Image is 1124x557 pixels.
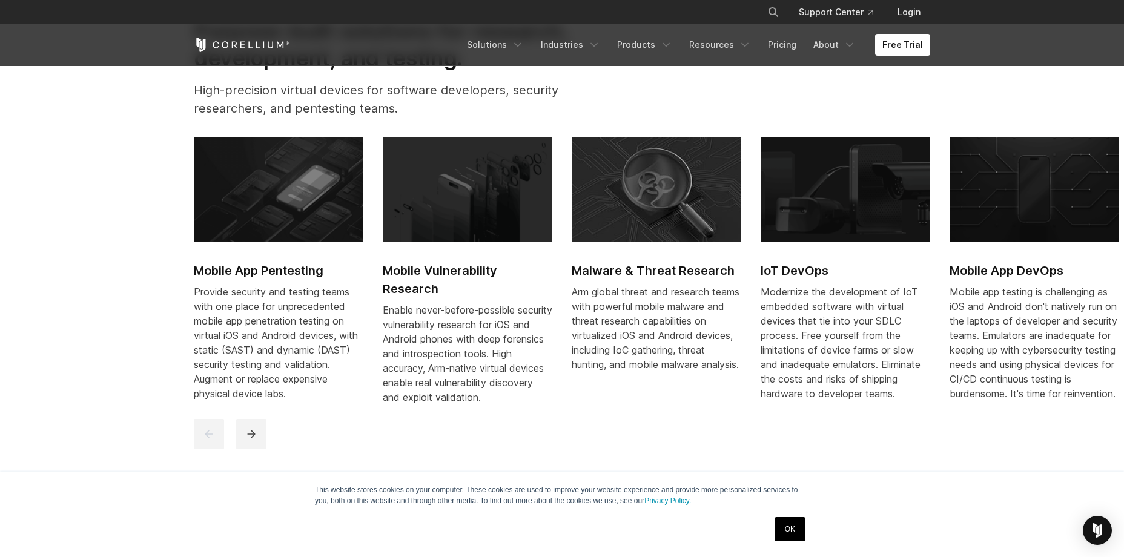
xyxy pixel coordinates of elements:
[534,34,607,56] a: Industries
[236,419,266,449] button: next
[194,262,363,280] h2: Mobile App Pentesting
[761,34,804,56] a: Pricing
[194,137,363,242] img: Mobile App Pentesting
[383,262,552,298] h2: Mobile Vulnerability Research
[806,34,863,56] a: About
[460,34,930,56] div: Navigation Menu
[194,137,363,415] a: Mobile App Pentesting Mobile App Pentesting Provide security and testing teams with one place for...
[572,137,741,242] img: Malware & Threat Research
[761,137,930,415] a: IoT DevOps IoT DevOps Modernize the development of IoT embedded software with virtual devices tha...
[950,285,1119,401] div: Mobile app testing is challenging as iOS and Android don't natively run on the laptops of develop...
[761,262,930,280] h2: IoT DevOps
[775,517,805,541] a: OK
[950,137,1119,242] img: Mobile App DevOps
[572,262,741,280] h2: Malware & Threat Research
[572,137,741,386] a: Malware & Threat Research Malware & Threat Research Arm global threat and research teams with pow...
[383,303,552,404] div: Enable never-before-possible security vulnerability research for iOS and Android phones with deep...
[194,419,224,449] button: previous
[682,34,758,56] a: Resources
[950,262,1119,280] h2: Mobile App DevOps
[572,285,741,372] div: Arm global threat and research teams with powerful mobile malware and threat research capabilitie...
[761,285,930,401] div: Modernize the development of IoT embedded software with virtual devices that tie into your SDLC p...
[194,38,290,52] a: Corellium Home
[644,496,691,505] a: Privacy Policy.
[753,1,930,23] div: Navigation Menu
[315,484,809,506] p: This website stores cookies on your computer. These cookies are used to improve your website expe...
[761,137,930,242] img: IoT DevOps
[610,34,679,56] a: Products
[1083,516,1112,545] div: Open Intercom Messenger
[888,1,930,23] a: Login
[383,137,552,242] img: Mobile Vulnerability Research
[194,81,607,117] p: High-precision virtual devices for software developers, security researchers, and pentesting teams.
[383,137,552,419] a: Mobile Vulnerability Research Mobile Vulnerability Research Enable never-before-possible security...
[875,34,930,56] a: Free Trial
[789,1,883,23] a: Support Center
[460,34,531,56] a: Solutions
[194,285,363,401] div: Provide security and testing teams with one place for unprecedented mobile app penetration testin...
[762,1,784,23] button: Search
